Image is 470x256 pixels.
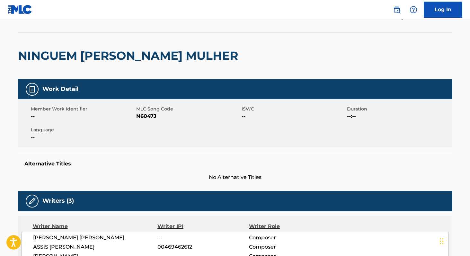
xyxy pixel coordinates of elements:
img: Work Detail [28,85,36,93]
div: Writer Role [249,223,332,230]
div: Writer Name [33,223,158,230]
span: ASSIS [PERSON_NAME] [33,243,158,251]
div: Widget de chat [438,225,470,256]
span: Composer [249,234,332,242]
span: 00469462612 [157,243,249,251]
img: MLC Logo [8,5,32,14]
img: search [393,6,401,13]
span: N6047J [136,112,240,120]
img: help [410,6,417,13]
img: Writers [28,197,36,205]
span: [PERSON_NAME] [PERSON_NAME] [33,234,158,242]
h2: NINGUEM [PERSON_NAME] MULHER [18,49,241,63]
h5: Alternative Titles [24,161,446,167]
span: -- [31,112,135,120]
span: Language [31,127,135,133]
div: Writer IPI [157,223,249,230]
div: Help [407,3,420,16]
span: ISWC [242,106,345,112]
span: -- [31,133,135,141]
iframe: Chat Widget [438,225,470,256]
span: Member Work Identifier [31,106,135,112]
span: No Alternative Titles [18,173,452,181]
span: Duration [347,106,451,112]
span: -- [157,234,249,242]
span: Composer [249,243,332,251]
div: Arrastar [440,232,444,251]
span: MLC Song Code [136,106,240,112]
a: Public Search [390,3,403,16]
h5: Writers (3) [42,197,74,205]
a: Log In [424,2,462,18]
h5: Work Detail [42,85,78,93]
span: --:-- [347,112,451,120]
span: -- [242,112,345,120]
